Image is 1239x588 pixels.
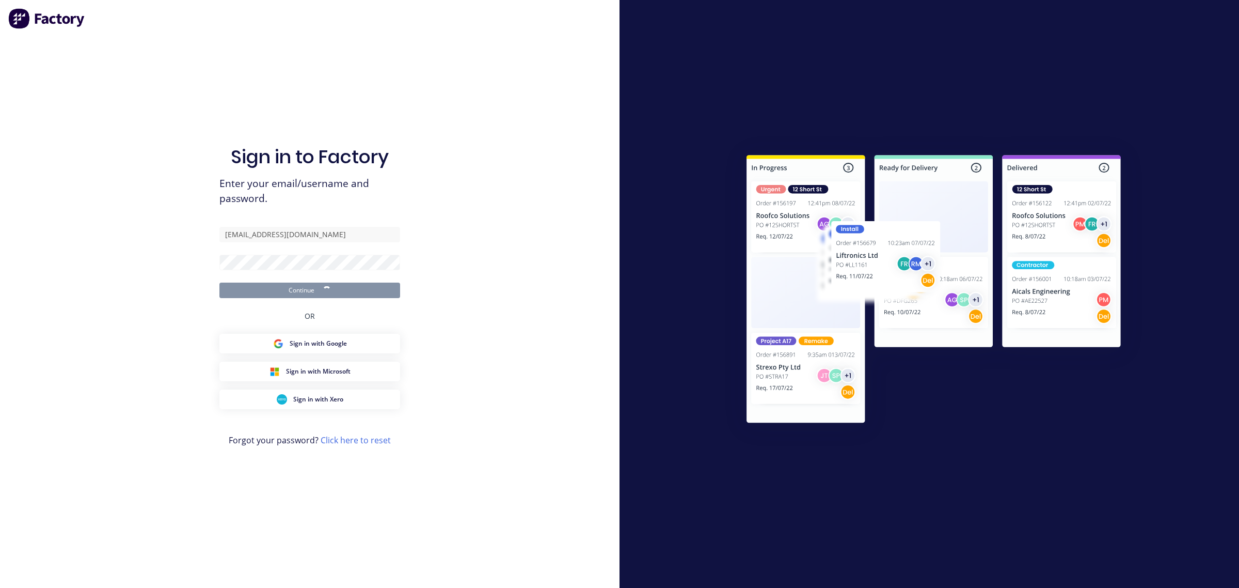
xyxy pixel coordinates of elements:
button: Continue [219,283,400,298]
span: Sign in with Xero [293,395,343,404]
a: Click here to reset [321,435,391,446]
input: Email/Username [219,227,400,242]
button: Google Sign inSign in with Google [219,334,400,353]
button: Xero Sign inSign in with Xero [219,390,400,409]
div: OR [305,298,315,334]
button: Microsoft Sign inSign in with Microsoft [219,362,400,381]
img: Xero Sign in [277,394,287,405]
h1: Sign in to Factory [231,146,389,168]
img: Microsoft Sign in [269,366,280,377]
img: Google Sign in [273,338,283,349]
span: Sign in with Google [290,339,347,348]
span: Enter your email/username and password. [219,176,400,206]
img: Sign in [724,134,1143,447]
span: Sign in with Microsoft [286,367,351,376]
span: Forgot your password? [229,434,391,446]
img: Factory [8,8,86,29]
